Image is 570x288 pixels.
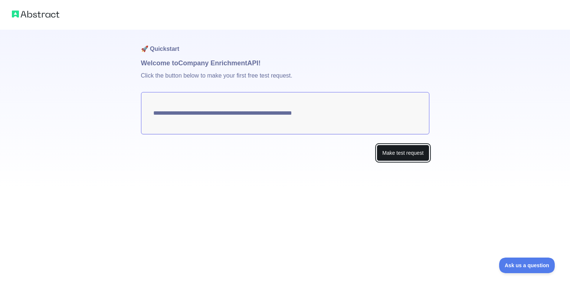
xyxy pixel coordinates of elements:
[499,258,555,273] iframe: Toggle Customer Support
[141,58,429,68] h1: Welcome to Company Enrichment API!
[12,9,59,19] img: Abstract logo
[141,30,429,58] h1: 🚀 Quickstart
[377,145,429,161] button: Make test request
[141,68,429,92] p: Click the button below to make your first free test request.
